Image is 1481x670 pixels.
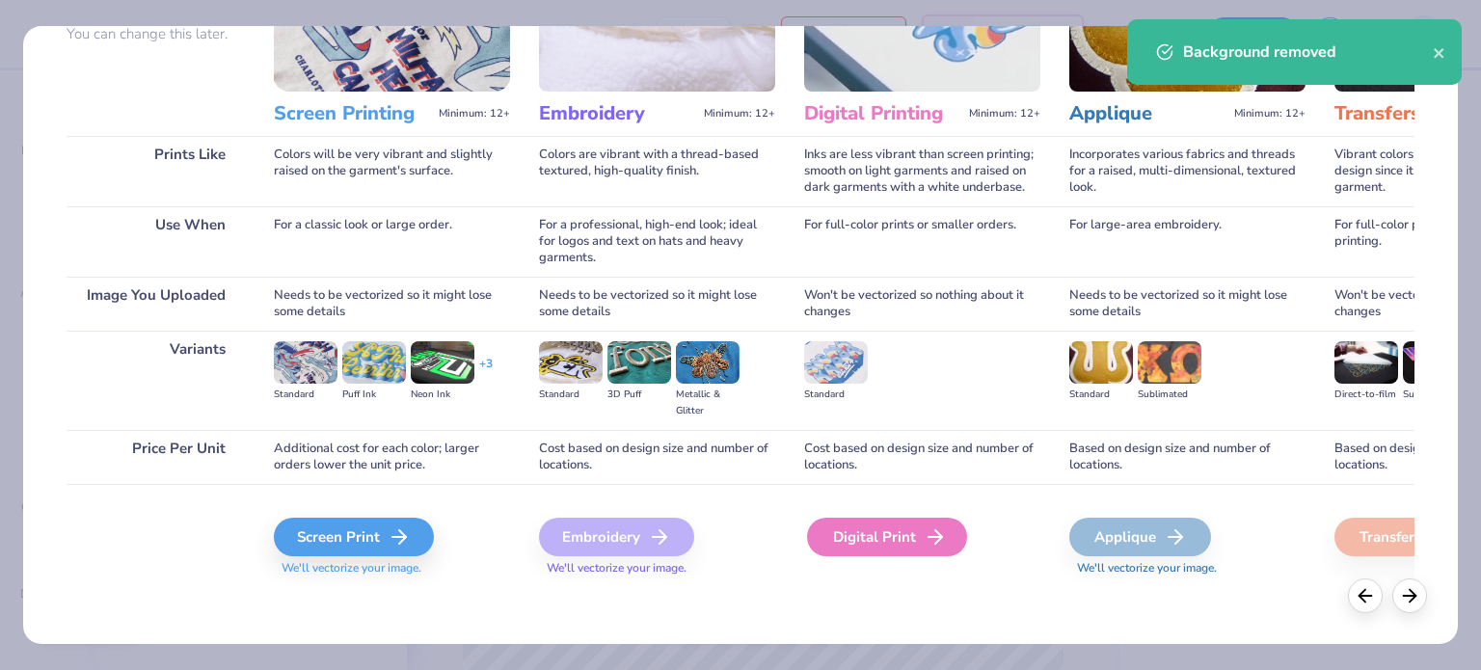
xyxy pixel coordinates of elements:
img: Supacolor [1403,341,1467,384]
div: Neon Ink [411,387,474,403]
div: Needs to be vectorized so it might lose some details [274,277,510,331]
div: Screen Print [274,518,434,556]
img: Sublimated [1138,341,1201,384]
div: Standard [804,387,868,403]
div: For large-area embroidery. [1069,206,1306,277]
div: Incorporates various fabrics and threads for a raised, multi-dimensional, textured look. [1069,136,1306,206]
div: Embroidery [539,518,694,556]
div: Standard [1069,387,1133,403]
img: Standard [1069,341,1133,384]
div: Cost based on design size and number of locations. [804,430,1040,484]
img: Standard [274,341,337,384]
button: close [1433,40,1446,64]
div: Image You Uploaded [67,277,245,331]
div: Colors are vibrant with a thread-based textured, high-quality finish. [539,136,775,206]
div: For a classic look or large order. [274,206,510,277]
img: Puff Ink [342,341,406,384]
img: Neon Ink [411,341,474,384]
h3: Digital Printing [804,101,961,126]
div: Use When [67,206,245,277]
div: Transfers [1334,518,1476,556]
div: Metallic & Glitter [676,387,740,419]
span: Minimum: 12+ [1234,107,1306,121]
div: For a professional, high-end look; ideal for logos and text on hats and heavy garments. [539,206,775,277]
div: Direct-to-film [1334,387,1398,403]
div: Inks are less vibrant than screen printing; smooth on light garments and raised on dark garments ... [804,136,1040,206]
div: 3D Puff [607,387,671,403]
div: + 3 [479,356,493,389]
img: Standard [804,341,868,384]
div: Needs to be vectorized so it might lose some details [539,277,775,331]
div: Standard [274,387,337,403]
img: Direct-to-film [1334,341,1398,384]
div: Won't be vectorized so nothing about it changes [804,277,1040,331]
div: Digital Print [807,518,967,556]
div: Sublimated [1138,387,1201,403]
img: 3D Puff [607,341,671,384]
div: Variants [67,331,245,430]
div: Needs to be vectorized so it might lose some details [1069,277,1306,331]
img: Metallic & Glitter [676,341,740,384]
img: Standard [539,341,603,384]
span: Minimum: 12+ [704,107,775,121]
span: We'll vectorize your image. [539,560,775,576]
div: Standard [539,387,603,403]
div: Additional cost for each color; larger orders lower the unit price. [274,430,510,484]
div: Colors will be very vibrant and slightly raised on the garment's surface. [274,136,510,206]
div: Supacolor [1403,387,1467,403]
h3: Screen Printing [274,101,431,126]
div: For full-color prints or smaller orders. [804,206,1040,277]
div: Based on design size and number of locations. [1069,430,1306,484]
div: Background removed [1183,40,1433,64]
span: Minimum: 12+ [439,107,510,121]
div: Price Per Unit [67,430,245,484]
div: Prints Like [67,136,245,206]
span: Minimum: 12+ [969,107,1040,121]
div: Applique [1069,518,1211,556]
h3: Applique [1069,101,1226,126]
div: Cost based on design size and number of locations. [539,430,775,484]
span: We'll vectorize your image. [274,560,510,576]
div: Puff Ink [342,387,406,403]
h3: Embroidery [539,101,696,126]
p: You can change this later. [67,26,245,42]
span: We'll vectorize your image. [1069,560,1306,576]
